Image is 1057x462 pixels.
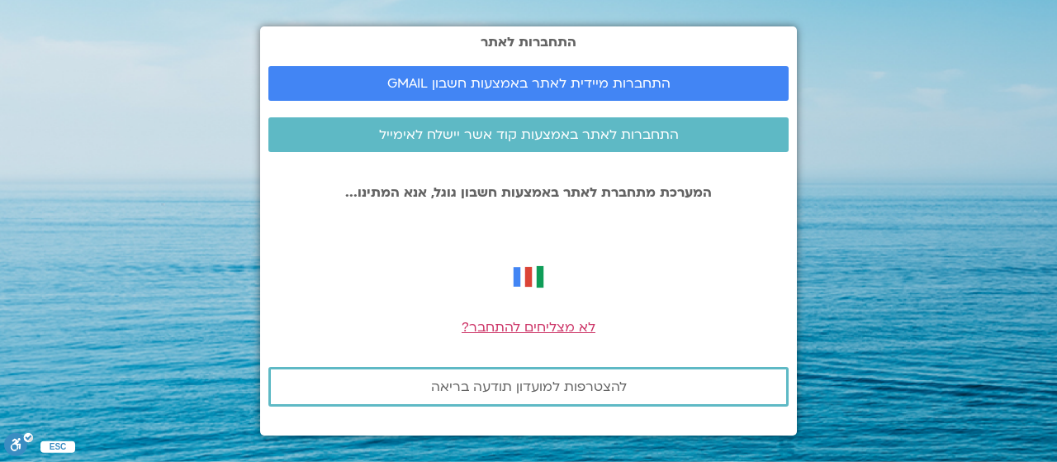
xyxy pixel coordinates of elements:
p: המערכת מתחברת לאתר באמצעות חשבון גוגל, אנא המתינו... [268,185,789,200]
span: התחברות מיידית לאתר באמצעות חשבון GMAIL [387,76,671,91]
span: להצטרפות למועדון תודעה בריאה [431,379,627,394]
a: התחברות לאתר באמצעות קוד אשר יישלח לאימייל [268,117,789,152]
h2: התחברות לאתר [268,35,789,50]
a: התחברות מיידית לאתר באמצעות חשבון GMAIL [268,66,789,101]
a: לא מצליחים להתחבר? [462,318,595,336]
a: להצטרפות למועדון תודעה בריאה [268,367,789,407]
span: התחברות לאתר באמצעות קוד אשר יישלח לאימייל [379,127,679,142]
